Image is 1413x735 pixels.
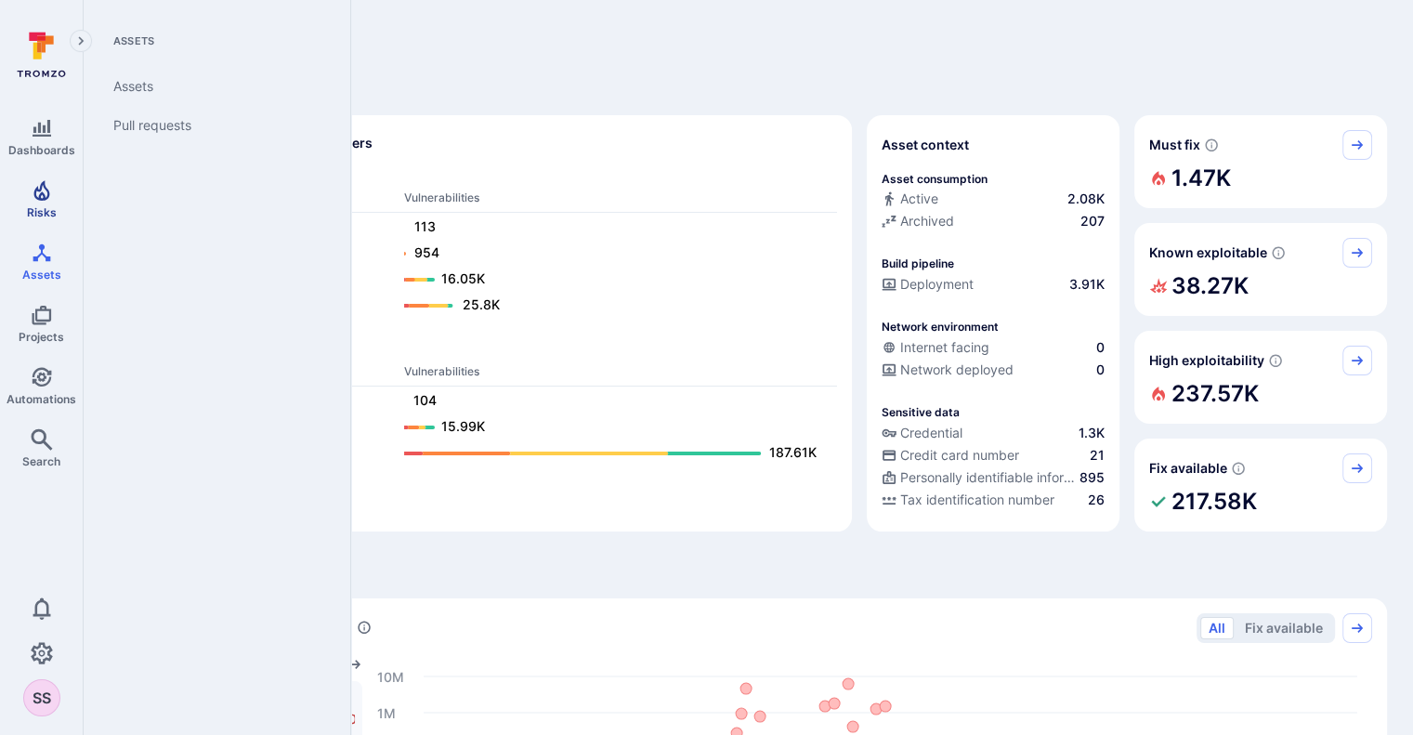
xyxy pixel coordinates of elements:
[1096,361,1105,379] span: 0
[900,338,989,357] span: Internet facing
[1171,483,1257,520] h2: 217.58K
[98,67,328,106] a: Assets
[19,330,64,344] span: Projects
[900,190,938,208] span: Active
[1236,617,1331,639] button: Fix available
[882,424,962,442] div: Credential
[441,270,485,286] text: 16.05K
[1080,212,1105,230] span: 207
[882,468,1076,487] div: Personally identifiable information (PII)
[1149,243,1267,262] span: Known exploitable
[22,454,60,468] span: Search
[74,33,87,49] i: Expand navigation menu
[882,446,1019,465] div: Credit card number
[404,390,818,413] a: 104
[900,424,962,442] span: Credential
[404,442,818,465] a: 187.61K
[463,296,500,312] text: 25.8K
[1079,468,1105,487] span: 895
[1134,331,1387,424] div: High exploitability
[882,468,1105,491] div: Evidence indicative of processing personally identifiable information
[882,212,1105,230] a: Archived207
[110,78,1387,104] span: Discover
[1134,439,1387,532] div: Fix available
[98,106,328,145] a: Pull requests
[377,668,404,684] text: 10M
[7,392,76,406] span: Automations
[1149,459,1227,478] span: Fix available
[882,338,1105,357] a: Internet facing0
[377,704,396,720] text: 1M
[1268,353,1283,368] svg: EPSS score ≥ 0.7
[124,342,837,356] span: Ops scanners
[1069,275,1105,294] span: 3.91K
[882,405,960,419] p: Sensitive data
[900,361,1014,379] span: Network deployed
[882,136,969,154] span: Asset context
[1204,138,1219,152] svg: Risk score >=40 , missed SLA
[124,168,837,182] span: Dev scanners
[769,444,817,460] text: 187.61K
[1134,115,1387,208] div: Must fix
[882,446,1105,465] a: Credit card number21
[1200,617,1234,639] button: All
[414,244,439,260] text: 954
[882,338,1105,361] div: Evidence that an asset is internet facing
[413,392,437,408] text: 104
[882,446,1105,468] div: Evidence indicative of processing credit card numbers
[882,338,989,357] div: Internet facing
[1149,351,1264,370] span: High exploitability
[882,361,1105,383] div: Evidence that the asset is packaged and deployed somewhere
[882,275,1105,294] a: Deployment3.91K
[441,418,485,434] text: 15.99K
[1171,268,1249,305] h2: 38.27K
[27,205,57,219] span: Risks
[1090,446,1105,465] span: 21
[1088,491,1105,509] span: 26
[403,363,837,387] th: Vulnerabilities
[882,361,1105,379] a: Network deployed0
[1171,375,1259,413] h2: 237.57K
[882,468,1105,487] a: Personally identifiable information (PII)895
[882,212,1105,234] div: Code repository is archived
[882,491,1105,513] div: Evidence indicative of processing tax identification numbers
[882,275,1105,297] div: Configured deployment pipeline
[882,491,1054,509] div: Tax identification number
[404,217,818,239] a: 113
[900,446,1019,465] span: Credit card number
[23,679,60,716] button: SS
[404,243,818,265] a: 954
[1079,424,1105,442] span: 1.3K
[1134,223,1387,316] div: Known exploitable
[900,275,974,294] span: Deployment
[882,256,954,270] p: Build pipeline
[357,618,372,637] div: Number of vulnerabilities in status 'Open' 'Triaged' and 'In process' grouped by score
[404,416,818,439] a: 15.99K
[882,190,1105,208] a: Active2.08K
[882,320,999,334] p: Network environment
[414,218,436,234] text: 113
[1231,461,1246,476] svg: Vulnerabilities with fix available
[882,172,988,186] p: Asset consumption
[882,424,1105,442] a: Credential1.3K
[404,269,818,291] a: 16.05K
[882,190,938,208] div: Active
[1067,190,1105,208] span: 2.08K
[98,33,328,48] span: Assets
[882,212,954,230] div: Archived
[70,30,92,52] button: Expand navigation menu
[882,275,974,294] div: Deployment
[882,491,1105,509] a: Tax identification number26
[403,190,837,213] th: Vulnerabilities
[8,143,75,157] span: Dashboards
[900,212,954,230] span: Archived
[23,679,60,716] div: Sooraj Sudevan
[404,295,818,317] a: 25.8K
[1096,338,1105,357] span: 0
[882,424,1105,446] div: Evidence indicative of handling user or service credentials
[1149,136,1200,154] span: Must fix
[882,190,1105,212] div: Commits seen in the last 180 days
[110,561,1387,587] span: Prioritize
[900,491,1054,509] span: Tax identification number
[900,468,1076,487] span: Personally identifiable information (PII)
